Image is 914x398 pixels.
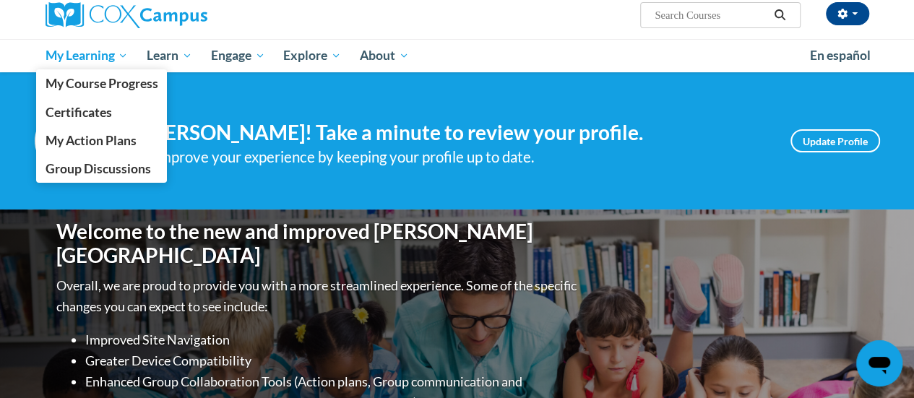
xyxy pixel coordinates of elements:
a: Group Discussions [36,155,168,183]
span: En español [810,48,871,63]
a: My Course Progress [36,69,168,98]
a: Cox Campus [46,2,306,28]
h1: Welcome to the new and improved [PERSON_NAME][GEOGRAPHIC_DATA] [56,220,580,268]
iframe: Button to launch messaging window [856,340,902,386]
span: About [360,47,409,64]
button: Account Settings [826,2,869,25]
button: Search [769,7,790,24]
a: My Learning [36,39,138,72]
a: En español [801,40,880,71]
a: About [350,39,418,72]
h4: Hi [PERSON_NAME]! Take a minute to review your profile. [121,121,769,145]
a: Update Profile [790,129,880,152]
div: Help improve your experience by keeping your profile up to date. [121,145,769,169]
img: Profile Image [35,108,100,173]
li: Greater Device Compatibility [85,350,580,371]
span: Explore [283,47,341,64]
li: Improved Site Navigation [85,329,580,350]
div: Main menu [35,39,880,72]
a: Explore [274,39,350,72]
a: My Action Plans [36,126,168,155]
a: Engage [202,39,275,72]
span: Group Discussions [45,161,150,176]
a: Learn [137,39,202,72]
span: Learn [147,47,192,64]
a: Certificates [36,98,168,126]
span: Certificates [45,105,111,120]
span: My Action Plans [45,133,136,148]
img: Cox Campus [46,2,207,28]
span: My Learning [45,47,128,64]
span: Engage [211,47,265,64]
span: My Course Progress [45,76,158,91]
input: Search Courses [653,7,769,24]
p: Overall, we are proud to provide you with a more streamlined experience. Some of the specific cha... [56,275,580,317]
